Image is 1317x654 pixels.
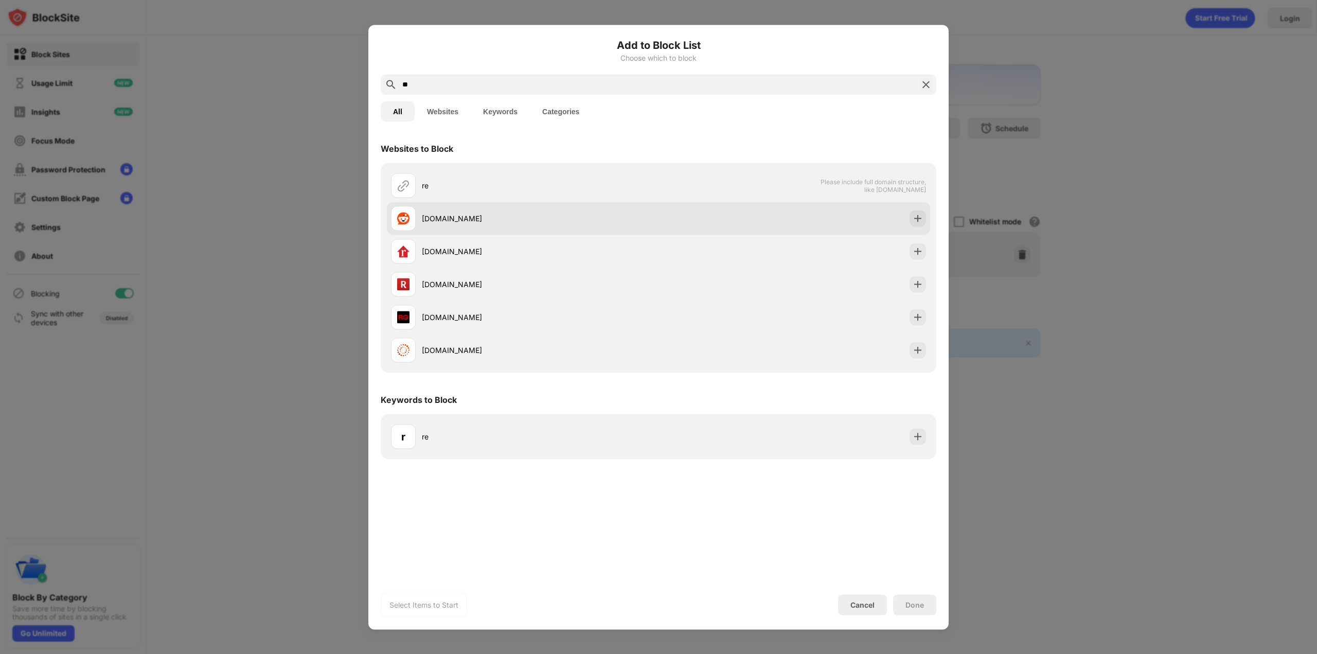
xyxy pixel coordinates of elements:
img: url.svg [397,179,410,191]
div: [DOMAIN_NAME] [422,279,658,290]
img: search.svg [385,78,397,91]
div: Websites to Block [381,143,453,153]
span: Please include full domain structure, like [DOMAIN_NAME] [820,178,926,193]
button: Websites [415,101,471,121]
div: Select Items to Start [389,599,458,610]
img: favicons [397,212,410,224]
img: favicons [397,311,410,323]
button: Categories [530,101,592,121]
button: All [381,101,415,121]
button: Keywords [471,101,530,121]
img: favicons [397,245,410,257]
div: Cancel [850,600,875,609]
img: favicons [397,278,410,290]
h6: Add to Block List [381,37,936,52]
div: Keywords to Block [381,394,457,404]
div: r [401,429,405,444]
div: [DOMAIN_NAME] [422,246,658,257]
div: [DOMAIN_NAME] [422,213,658,224]
div: re [422,431,658,442]
div: [DOMAIN_NAME] [422,345,658,356]
div: [DOMAIN_NAME] [422,312,658,323]
img: favicons [397,344,410,356]
div: Done [905,600,924,609]
div: re [422,180,658,191]
img: search-close [920,78,932,91]
div: Choose which to block [381,54,936,62]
